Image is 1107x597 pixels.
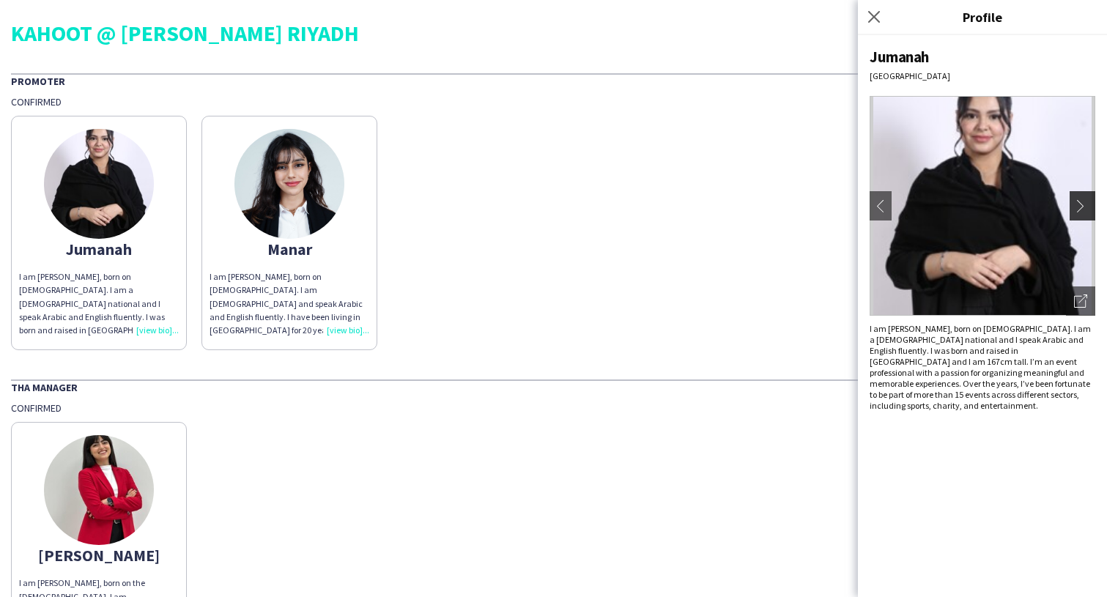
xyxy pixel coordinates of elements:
div: Manar [210,242,369,256]
div: Confirmed [11,401,1096,415]
div: I am [PERSON_NAME], born on [DEMOGRAPHIC_DATA]. I am [DEMOGRAPHIC_DATA] and speak Arabic and Engl... [210,270,369,337]
div: Open photos pop-in [1066,286,1095,316]
img: thumb-668682a9334c6.jpg [44,435,154,545]
div: [PERSON_NAME] [19,549,179,562]
img: thumb-6836eee30d6d3.jpeg [44,129,154,239]
div: KAHOOT @ [PERSON_NAME] RIYADH [11,22,1096,44]
div: Jumanah [870,47,1095,67]
div: THA Manager [11,379,1096,394]
div: Promoter [11,73,1096,88]
img: thumb-0951646f-a971-4881-a2fb-1535a49c26a3.jpg [234,129,344,239]
div: I am [PERSON_NAME], born on [DEMOGRAPHIC_DATA]. I am a [DEMOGRAPHIC_DATA] national and I speak Ar... [870,323,1095,411]
div: Jumanah [19,242,179,256]
div: Confirmed [11,95,1096,108]
div: [GEOGRAPHIC_DATA] [870,70,1095,81]
h3: Profile [858,7,1107,26]
div: I am [PERSON_NAME], born on [DEMOGRAPHIC_DATA]. I am a [DEMOGRAPHIC_DATA] national and I speak Ar... [19,270,179,337]
img: Crew avatar or photo [870,96,1095,316]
